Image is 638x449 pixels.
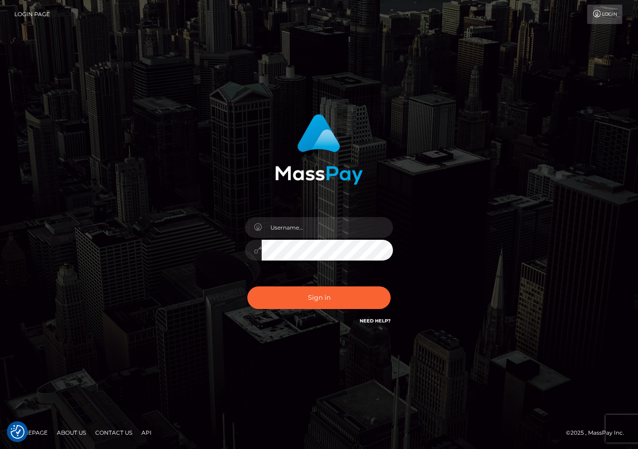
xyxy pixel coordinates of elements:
a: Homepage [10,425,51,440]
button: Sign in [247,286,391,309]
a: Login [587,5,622,24]
a: Need Help? [360,318,391,324]
input: Username... [262,217,393,238]
img: Revisit consent button [11,425,25,439]
div: © 2025 , MassPay Inc. [566,428,631,438]
img: MassPay Login [275,114,363,185]
a: Contact Us [92,425,136,440]
a: About Us [53,425,90,440]
a: Login Page [14,5,50,24]
a: API [138,425,155,440]
button: Consent Preferences [11,425,25,439]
